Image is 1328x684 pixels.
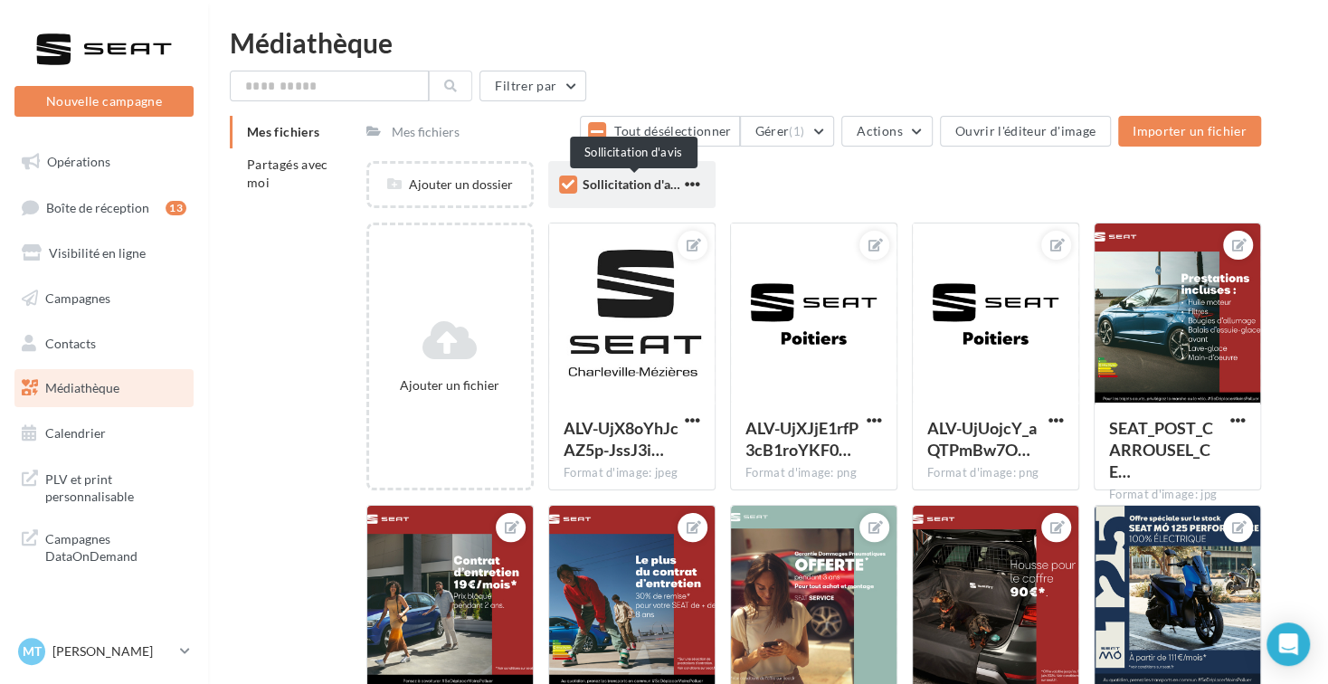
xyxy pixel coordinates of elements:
p: [PERSON_NAME] [52,642,173,660]
button: Ouvrir l'éditeur d'image [940,116,1111,147]
span: Calendrier [45,425,106,441]
button: Importer un fichier [1118,116,1261,147]
span: Partagés avec moi [247,157,328,190]
span: ALV-UjX8oYhJcAZ5p-JssJ3iWdNgVoMUJiCSNfSmWN3jdF6mwe6hJF0 [564,418,678,460]
span: Importer un fichier [1133,123,1247,138]
a: Contacts [11,325,197,363]
button: Gérer(1) [740,116,835,147]
span: Campagnes [45,290,110,306]
span: Contacts [45,335,96,350]
a: Visibilité en ligne [11,234,197,272]
span: Actions [857,123,902,138]
span: Mes fichiers [247,124,319,139]
span: MT [23,642,42,660]
div: Sollicitation d'avis [570,137,697,168]
button: Nouvelle campagne [14,86,194,117]
div: Ajouter un dossier [369,176,531,194]
div: Mes fichiers [392,123,460,141]
span: ALV-UjUojcY_aQTPmBw7OQnADoZL0XPjqBP5JI6cwGtenc6rVDc7Y_T7 [927,418,1037,460]
div: Open Intercom Messenger [1266,622,1310,666]
button: Actions [841,116,932,147]
button: Filtrer par [479,71,586,101]
a: Campagnes DataOnDemand [11,519,197,573]
div: Format d'image: png [927,465,1064,481]
button: Tout désélectionner [580,116,739,147]
span: Sollicitation d'avis [583,176,686,192]
span: Boîte de réception [46,199,149,214]
span: Campagnes DataOnDemand [45,527,186,565]
span: Visibilité en ligne [49,245,146,261]
div: Format d'image: jpg [1109,487,1246,503]
a: Opérations [11,143,197,181]
div: Format d'image: png [745,465,882,481]
div: Ajouter un fichier [376,376,524,394]
span: Opérations [47,154,110,169]
a: MT [PERSON_NAME] [14,634,194,669]
span: PLV et print personnalisable [45,467,186,506]
span: SEAT_POST_CARROUSEL_CEA_S3_2 [1109,418,1213,481]
a: Calendrier [11,414,197,452]
div: Médiathèque [230,29,1306,56]
a: Campagnes [11,280,197,318]
span: Médiathèque [45,380,119,395]
div: Format d'image: jpeg [564,465,700,481]
span: (1) [789,124,804,138]
span: ALV-UjXJjE1rfP3cB1roYKF00Vh2273gddaUPyPHiZ29jE5ab7s39r5v [745,418,858,460]
a: PLV et print personnalisable [11,460,197,513]
a: Médiathèque [11,369,197,407]
div: 13 [166,201,186,215]
a: Boîte de réception13 [11,188,197,227]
